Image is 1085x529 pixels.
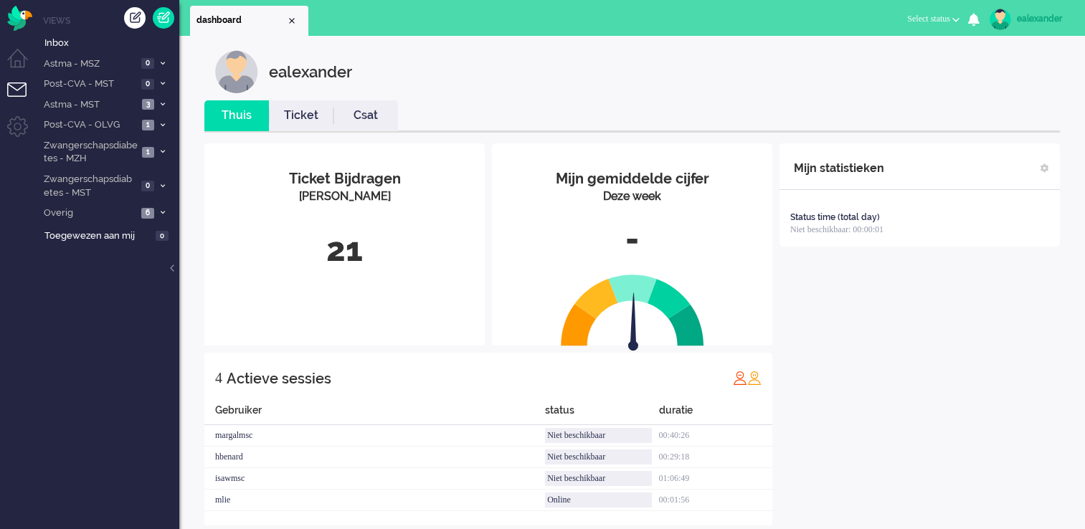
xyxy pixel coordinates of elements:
[561,274,704,346] img: semi_circle.svg
[659,490,772,511] div: 00:01:56
[204,490,545,511] div: mlie
[659,425,772,447] div: 00:40:26
[142,99,154,110] span: 3
[7,9,32,20] a: Omnidesk
[333,108,398,124] a: Csat
[733,371,747,385] img: profile_red.svg
[987,9,1071,30] a: ealexander
[794,154,884,183] div: Mijn statistieken
[42,206,137,220] span: Overig
[503,189,762,205] div: Deze week
[545,449,651,464] div: Niet beschikbaar
[899,4,968,36] li: Select status
[990,9,1011,30] img: avatar
[42,34,179,50] a: Inbox
[42,118,138,132] span: Post-CVA - OLVG
[545,471,651,486] div: Niet beschikbaar
[215,168,474,189] div: Ticket Bijdragen
[215,50,258,93] img: customer.svg
[153,7,174,29] a: Quick Ticket
[790,224,883,234] span: Niet beschikbaar: 00:00:01
[659,403,772,425] div: duratie
[141,58,154,69] span: 0
[42,227,179,243] a: Toegewezen aan mij 0
[204,108,269,124] a: Thuis
[1017,11,1071,26] div: ealexander
[269,100,333,131] li: Ticket
[141,181,154,191] span: 0
[215,363,222,392] div: 4
[42,57,137,71] span: Astma - MSZ
[204,468,545,490] div: isawmsc
[503,168,762,189] div: Mijn gemiddelde cijfer
[7,49,39,81] li: Dashboard menu
[602,292,664,354] img: arrow.svg
[204,403,545,425] div: Gebruiker
[659,468,772,490] div: 01:06:49
[503,216,762,263] div: -
[204,100,269,131] li: Thuis
[747,371,762,385] img: profile_orange.svg
[42,139,138,166] span: Zwangerschapsdiabetes - MZH
[124,7,146,29] div: Creëer ticket
[7,82,39,115] li: Tickets menu
[190,6,308,36] li: Dashboard
[7,116,39,148] li: Admin menu
[215,189,474,205] div: [PERSON_NAME]
[269,108,333,124] a: Ticket
[215,227,474,274] div: 21
[269,50,352,93] div: ealexander
[227,364,331,393] div: Actieve sessies
[196,14,286,27] span: dashboard
[204,447,545,468] div: hbenard
[42,98,138,112] span: Astma - MST
[286,15,298,27] div: Close tab
[141,208,154,219] span: 6
[141,79,154,90] span: 0
[659,447,772,468] div: 00:29:18
[545,403,658,425] div: status
[204,425,545,447] div: margalmsc
[42,173,137,199] span: Zwangerschapsdiabetes - MST
[7,6,32,31] img: flow_omnibird.svg
[42,77,137,91] span: Post-CVA - MST
[44,37,179,50] span: Inbox
[545,492,651,507] div: Online
[44,229,151,243] span: Toegewezen aan mij
[899,9,968,29] button: Select status
[142,147,154,158] span: 1
[156,231,169,242] span: 0
[545,428,651,443] div: Niet beschikbaar
[790,211,880,224] div: Status time (total day)
[333,100,398,131] li: Csat
[142,120,154,130] span: 1
[43,14,179,27] li: Views
[907,14,950,24] span: Select status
